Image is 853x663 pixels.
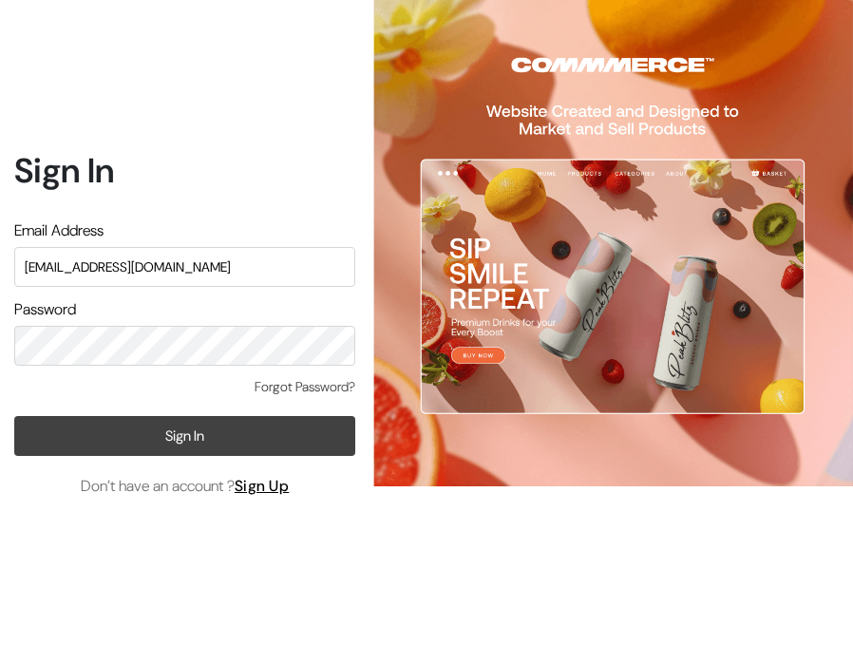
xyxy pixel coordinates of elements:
button: Sign In [14,416,355,456]
span: Don’t have an account ? [81,475,290,498]
a: Forgot Password? [255,377,355,397]
h1: Sign In [14,150,355,191]
label: Password [14,298,76,321]
a: Sign Up [235,476,290,496]
label: Email Address [14,219,104,242]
